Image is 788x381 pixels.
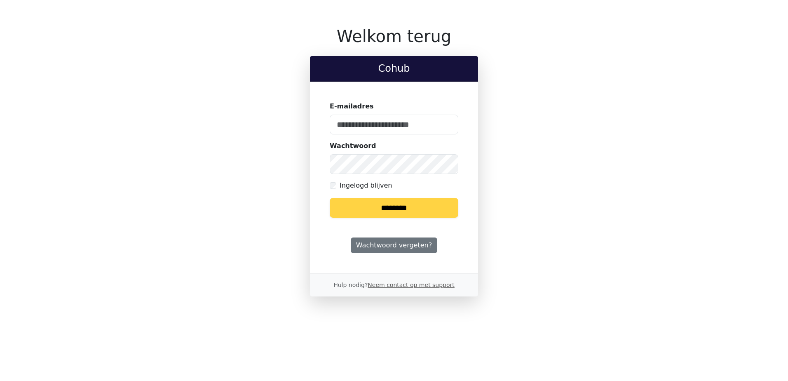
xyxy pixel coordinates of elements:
label: Ingelogd blijven [340,181,392,190]
small: Hulp nodig? [333,282,455,288]
label: Wachtwoord [330,141,376,151]
a: Neem contact op met support [368,282,454,288]
a: Wachtwoord vergeten? [351,238,437,253]
label: E-mailadres [330,101,374,111]
h2: Cohub [317,63,471,75]
h1: Welkom terug [310,26,478,46]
